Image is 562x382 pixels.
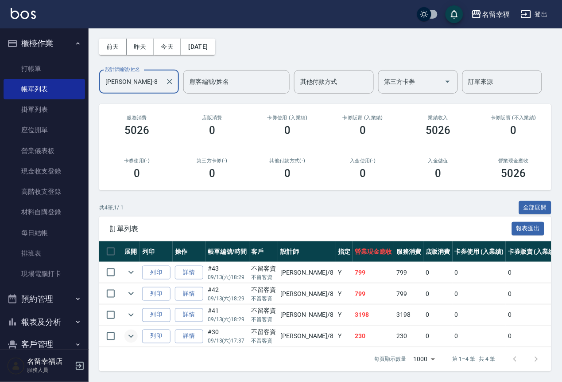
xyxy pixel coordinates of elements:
[134,167,140,180] h3: 0
[394,284,423,304] td: 799
[506,284,559,304] td: 0
[423,262,453,283] td: 0
[512,224,545,232] a: 報表匯出
[453,241,506,262] th: 卡券使用 (入業績)
[4,243,85,264] a: 排班表
[175,266,203,280] a: 詳情
[127,39,154,55] button: 昨天
[4,141,85,161] a: 營業儀表板
[360,124,366,137] h3: 0
[435,167,442,180] h3: 0
[122,241,140,262] th: 展開
[487,158,541,164] h2: 營業現金應收
[140,241,173,262] th: 列印
[252,316,276,324] p: 不留客資
[209,167,215,180] h3: 0
[411,158,465,164] h2: 入金儲值
[252,307,276,316] div: 不留客資
[410,347,438,371] div: 1000
[181,39,215,55] button: [DATE]
[482,9,510,20] div: 名留幸福
[423,284,453,304] td: 0
[4,311,85,334] button: 報表及分析
[154,39,182,55] button: 今天
[441,75,455,89] button: Open
[4,181,85,202] a: 高階收支登錄
[142,287,171,301] button: 列印
[175,287,203,301] a: 詳情
[278,305,336,326] td: [PERSON_NAME] /8
[4,32,85,55] button: 櫃檯作業
[205,284,249,304] td: #42
[353,305,395,326] td: 3198
[173,241,205,262] th: 操作
[110,224,512,233] span: 訂單列表
[517,6,551,23] button: 登出
[260,115,314,121] h2: 卡券使用 (入業績)
[487,115,541,121] h2: 卡券販賣 (不入業績)
[124,266,138,279] button: expand row
[105,66,140,73] label: 設計師編號/姓名
[453,284,506,304] td: 0
[252,285,276,295] div: 不留客資
[4,79,85,99] a: 帳單列表
[506,326,559,347] td: 0
[205,262,249,283] td: #43
[4,264,85,284] a: 現場電腦打卡
[336,115,390,121] h2: 卡券販賣 (入業績)
[353,241,395,262] th: 營業現金應收
[4,202,85,222] a: 材料自購登錄
[4,59,85,79] a: 打帳單
[453,355,496,363] p: 第 1–4 筆 共 4 筆
[110,158,164,164] h2: 卡券使用(-)
[453,326,506,347] td: 0
[252,328,276,337] div: 不留客資
[353,262,395,283] td: 799
[4,120,85,140] a: 座位開單
[185,115,239,121] h2: 店販消費
[4,223,85,243] a: 每日結帳
[336,305,353,326] td: Y
[278,262,336,283] td: [PERSON_NAME] /8
[506,241,559,262] th: 卡券販賣 (入業績)
[453,262,506,283] td: 0
[27,358,72,366] h5: 名留幸福店
[209,124,215,137] h3: 0
[468,5,514,24] button: 名留幸福
[336,326,353,347] td: Y
[394,241,423,262] th: 服務消費
[252,264,276,273] div: 不留客資
[360,167,366,180] h3: 0
[4,287,85,311] button: 預約管理
[208,337,247,345] p: 09/13 (六) 17:37
[208,273,247,281] p: 09/13 (六) 18:29
[512,222,545,236] button: 報表匯出
[426,124,451,137] h3: 5026
[11,8,36,19] img: Logo
[336,284,353,304] td: Y
[252,273,276,281] p: 不留客資
[110,115,164,121] h3: 服務消費
[208,295,247,303] p: 09/13 (六) 18:29
[185,158,239,164] h2: 第三方卡券(-)
[163,75,176,88] button: Clear
[394,305,423,326] td: 3198
[423,241,453,262] th: 店販消費
[27,366,72,374] p: 服務人員
[249,241,279,262] th: 客戶
[336,262,353,283] td: Y
[284,167,291,180] h3: 0
[453,305,506,326] td: 0
[99,204,124,212] p: 共 4 筆, 1 / 1
[394,262,423,283] td: 799
[7,357,25,375] img: Person
[446,5,463,23] button: save
[124,308,138,322] button: expand row
[519,201,552,215] button: 全部展開
[375,355,407,363] p: 每頁顯示數量
[142,330,171,343] button: 列印
[506,305,559,326] td: 0
[4,333,85,356] button: 客戶管理
[260,158,314,164] h2: 其他付款方式(-)
[501,167,526,180] h3: 5026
